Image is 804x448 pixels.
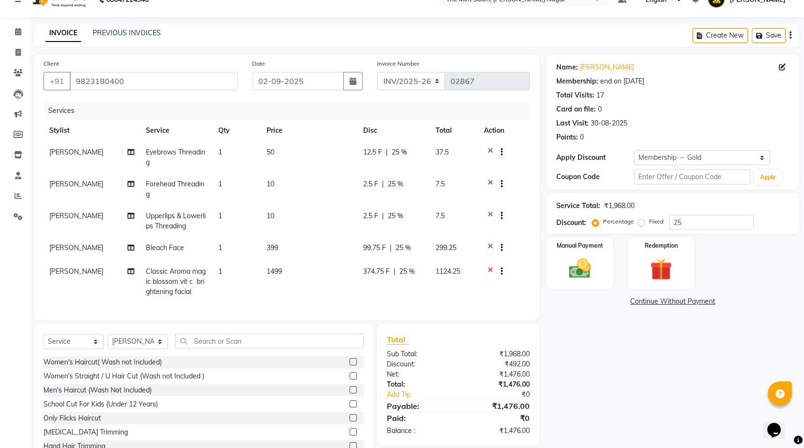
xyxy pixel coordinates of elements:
label: Percentage [603,217,634,226]
span: | [382,179,384,189]
div: 0 [598,104,602,114]
span: 1 [218,267,222,276]
span: 12.5 F [363,147,382,157]
span: | [386,147,388,157]
div: Coupon Code [556,172,634,182]
input: Enter Offer / Coupon Code [634,169,751,184]
div: 17 [596,90,604,100]
label: Fixed [649,217,663,226]
label: Date [252,59,265,68]
span: 10 [267,211,274,220]
div: Last Visit: [556,118,589,128]
div: Points: [556,132,578,142]
span: 399 [267,243,278,252]
a: INVOICE [45,25,81,42]
span: 299.25 [436,243,456,252]
div: Total Visits: [556,90,594,100]
span: [PERSON_NAME] [49,243,103,252]
button: Save [752,28,786,43]
div: ₹0 [471,390,537,400]
img: _cash.svg [562,256,598,281]
span: 99.75 F [363,243,386,253]
div: ₹1,476.00 [458,400,537,412]
label: Manual Payment [557,241,603,250]
span: 10 [267,180,274,188]
div: ₹492.00 [458,359,537,369]
span: 374.75 F [363,266,390,277]
div: Only Flicks Haircut [43,413,101,423]
span: 1 [218,243,222,252]
div: Discount: [556,218,586,228]
span: | [394,266,395,277]
div: Name: [556,62,578,72]
a: Continue Without Payment [549,296,797,307]
button: Apply [754,170,782,184]
div: 30-08-2025 [591,118,627,128]
span: 25 % [399,266,415,277]
div: [MEDICAL_DATA] Trimming [43,427,128,437]
span: Bleach Face [146,243,184,252]
div: Balance : [380,426,458,436]
span: 1499 [267,267,282,276]
div: Total: [380,379,458,390]
span: [PERSON_NAME] [49,148,103,156]
span: Classic Aroma magic blossom vit c brightening facial [146,267,206,296]
span: 7.5 [436,211,445,220]
div: Services [44,102,537,120]
button: +91 [43,72,71,90]
span: Forehead Threading [146,180,204,198]
span: [PERSON_NAME] [49,211,103,220]
div: School Cut For Kids (Under 12 Years) [43,399,158,409]
div: ₹1,476.00 [458,379,537,390]
a: PREVIOUS INVOICES [93,28,161,37]
input: Search by Name/Mobile/Email/Code [70,72,238,90]
img: _gift.svg [643,256,679,283]
div: ₹1,968.00 [458,349,537,359]
th: Action [478,120,530,141]
span: 2.5 F [363,179,378,189]
div: ₹1,476.00 [458,369,537,379]
span: 37.5 [436,148,449,156]
span: Eyebrows Threading [146,148,205,167]
span: 25 % [388,211,403,221]
button: Create New [692,28,748,43]
label: Client [43,59,59,68]
input: Search or Scan [175,334,364,349]
span: | [382,211,384,221]
a: [PERSON_NAME] [580,62,634,72]
span: 7.5 [436,180,445,188]
th: Disc [357,120,430,141]
div: 0 [580,132,584,142]
span: 1124.25 [436,267,460,276]
div: end on [DATE] [600,76,644,86]
span: [PERSON_NAME] [49,267,103,276]
span: [PERSON_NAME] [49,180,103,188]
span: Upperlips & Lowerlips Threading [146,211,206,230]
div: Sub Total: [380,349,458,359]
div: Net: [380,369,458,379]
span: 1 [218,180,222,188]
div: Men's Haircut (Wash Not Included) [43,385,152,395]
span: 25 % [392,147,407,157]
iframe: chat widget [763,409,794,438]
span: 25 % [395,243,411,253]
div: Paid: [380,412,458,424]
span: 2.5 F [363,211,378,221]
th: Stylist [43,120,140,141]
span: Total [387,335,409,345]
div: ₹0 [458,412,537,424]
span: 1 [218,148,222,156]
div: ₹1,476.00 [458,426,537,436]
div: Service Total: [556,201,600,211]
span: 1 [218,211,222,220]
div: Apply Discount [556,153,634,163]
div: ₹1,968.00 [604,201,635,211]
div: Membership: [556,76,598,86]
label: Invoice Number [377,59,419,68]
span: | [390,243,392,253]
div: Discount: [380,359,458,369]
label: Redemption [645,241,678,250]
th: Total [430,120,478,141]
th: Price [261,120,357,141]
th: Qty [212,120,261,141]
